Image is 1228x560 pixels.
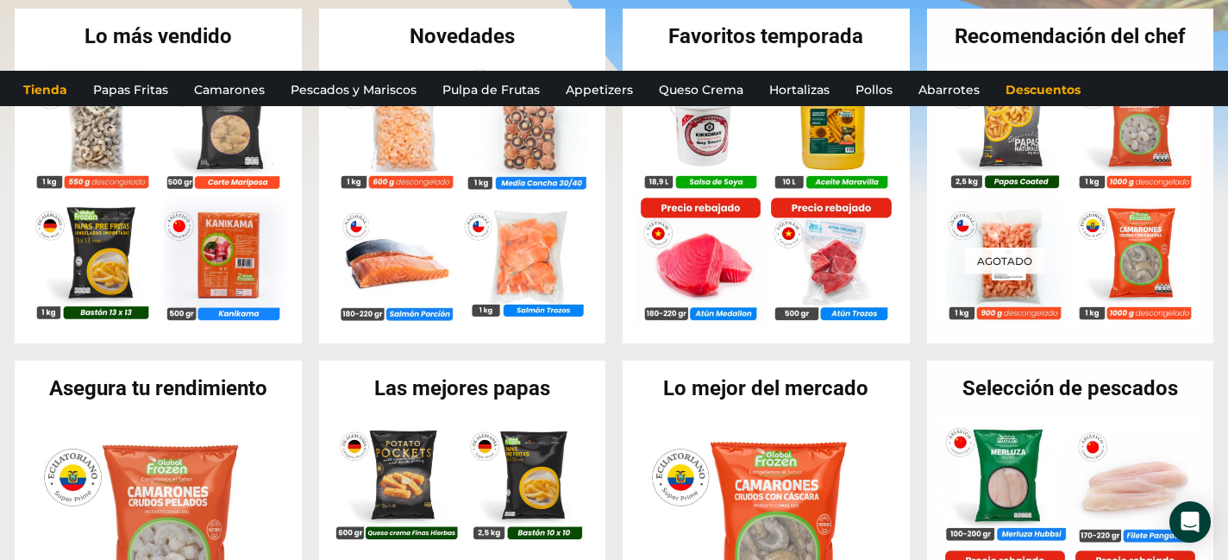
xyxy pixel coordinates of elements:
[282,73,425,106] a: Pescados y Mariscos
[927,26,1214,47] h2: Recomendación del chef
[650,73,752,106] a: Queso Crema
[85,73,177,106] a: Papas Fritas
[847,73,901,106] a: Pollos
[434,73,548,106] a: Pulpa de Frutas
[623,378,910,399] h2: Lo mejor del mercado
[761,73,838,106] a: Hortalizas
[997,73,1089,106] a: Descuentos
[15,73,76,106] a: Tienda
[319,26,606,47] h2: Novedades
[910,73,988,106] a: Abarrotes
[965,248,1044,274] p: Agotado
[15,26,302,47] h2: Lo más vendido
[623,26,910,47] h2: Favoritos temporada
[927,378,1214,399] h2: Selección de pescados
[15,378,302,399] h2: Asegura tu rendimiento
[1169,501,1211,543] div: Open Intercom Messenger
[319,378,606,399] h2: Las mejores papas
[557,73,642,106] a: Appetizers
[185,73,273,106] a: Camarones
